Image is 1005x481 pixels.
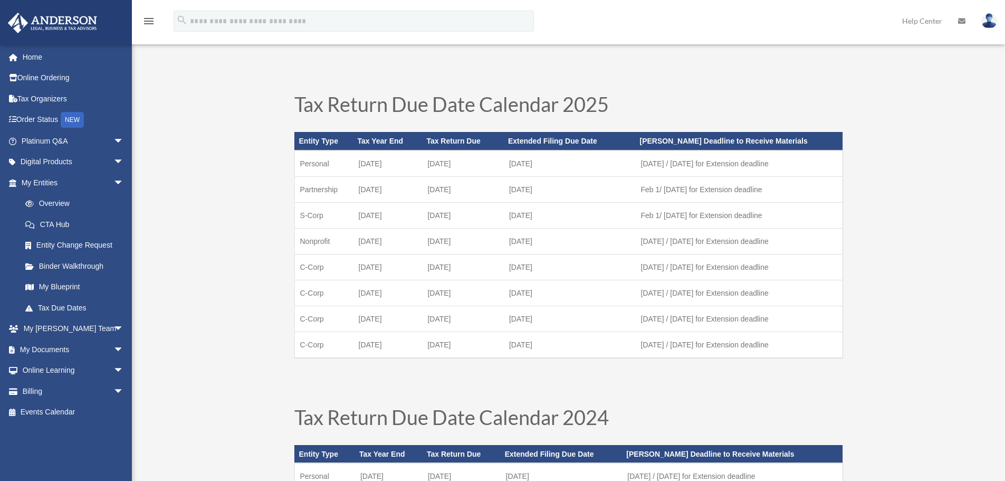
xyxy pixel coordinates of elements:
td: Feb 1/ [DATE] for Extension deadline [636,202,843,228]
td: [DATE] [353,254,423,280]
span: arrow_drop_down [113,381,135,402]
a: My [PERSON_NAME] Teamarrow_drop_down [7,318,140,339]
div: NEW [61,112,84,128]
td: [DATE] / [DATE] for Extension deadline [636,228,843,254]
a: My Documentsarrow_drop_down [7,339,140,360]
td: [DATE] [422,176,504,202]
h1: Tax Return Due Date Calendar 2024 [294,407,843,432]
th: Extended Filing Due Date [501,445,623,463]
td: C-Corp [294,306,353,332]
a: Events Calendar [7,402,140,423]
span: arrow_drop_down [113,318,135,340]
th: Tax Return Due [422,132,504,150]
td: Nonprofit [294,228,353,254]
td: [DATE] [422,306,504,332]
td: [DATE] [353,332,423,358]
td: C-Corp [294,332,353,358]
a: Billingarrow_drop_down [7,381,140,402]
td: [DATE] [504,150,636,177]
th: Entity Type [294,132,353,150]
h1: Tax Return Due Date Calendar 2025 [294,94,843,119]
td: [DATE] / [DATE] for Extension deadline [636,332,843,358]
td: [DATE] [504,228,636,254]
td: [DATE] / [DATE] for Extension deadline [636,280,843,306]
td: [DATE] [353,150,423,177]
th: Entity Type [294,445,355,463]
td: [DATE] / [DATE] for Extension deadline [636,306,843,332]
td: [DATE] [422,228,504,254]
th: Tax Year End [353,132,423,150]
td: [DATE] [353,280,423,306]
span: arrow_drop_down [113,360,135,382]
td: [DATE] [353,306,423,332]
td: C-Corp [294,254,353,280]
a: Order StatusNEW [7,109,140,131]
td: [DATE] / [DATE] for Extension deadline [636,150,843,177]
i: search [176,14,188,26]
a: Online Ordering [7,68,140,89]
td: [DATE] [353,176,423,202]
td: Feb 1/ [DATE] for Extension deadline [636,176,843,202]
td: [DATE] / [DATE] for Extension deadline [636,254,843,280]
td: [DATE] [422,280,504,306]
span: arrow_drop_down [113,339,135,361]
span: arrow_drop_down [113,172,135,194]
td: [DATE] [353,202,423,228]
a: Platinum Q&Aarrow_drop_down [7,130,140,152]
img: Anderson Advisors Platinum Portal [5,13,100,33]
a: Tax Due Dates [15,297,135,318]
a: Home [7,46,140,68]
a: CTA Hub [15,214,140,235]
a: menu [142,18,155,27]
a: Online Learningarrow_drop_down [7,360,140,381]
td: [DATE] [422,202,504,228]
td: [DATE] [504,306,636,332]
th: Extended Filing Due Date [504,132,636,150]
th: [PERSON_NAME] Deadline to Receive Materials [636,132,843,150]
th: Tax Year End [355,445,423,463]
img: User Pic [981,13,997,29]
a: Digital Productsarrow_drop_down [7,152,140,173]
a: My Entitiesarrow_drop_down [7,172,140,193]
td: [DATE] [504,332,636,358]
i: menu [142,15,155,27]
td: [DATE] [353,228,423,254]
span: arrow_drop_down [113,130,135,152]
a: Binder Walkthrough [15,256,140,277]
td: Partnership [294,176,353,202]
td: Personal [294,150,353,177]
span: arrow_drop_down [113,152,135,173]
td: [DATE] [422,332,504,358]
th: [PERSON_NAME] Deadline to Receive Materials [622,445,843,463]
td: [DATE] [422,150,504,177]
a: Tax Organizers [7,88,140,109]
td: S-Corp [294,202,353,228]
td: [DATE] [504,202,636,228]
td: [DATE] [422,254,504,280]
td: C-Corp [294,280,353,306]
a: Entity Change Request [15,235,140,256]
a: Overview [15,193,140,214]
th: Tax Return Due [423,445,501,463]
a: My Blueprint [15,277,140,298]
td: [DATE] [504,254,636,280]
td: [DATE] [504,280,636,306]
td: [DATE] [504,176,636,202]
